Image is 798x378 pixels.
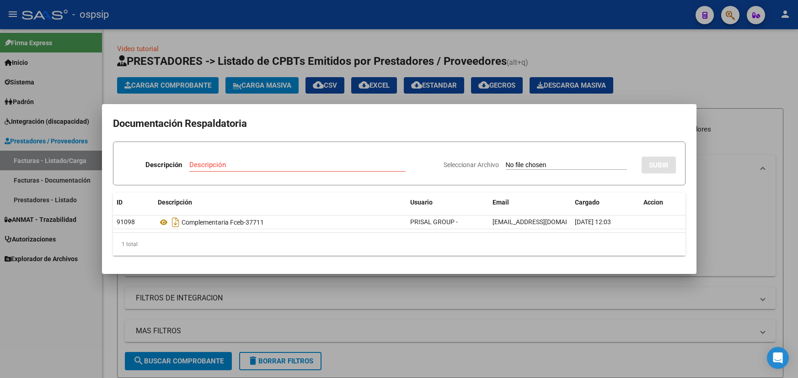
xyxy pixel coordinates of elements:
span: Descripción [158,199,192,206]
p: Descripción [145,160,182,170]
span: SUBIR [649,161,669,169]
span: Seleccionar Archivo [444,161,499,168]
button: SUBIR [642,157,676,173]
h2: Documentación Respaldatoria [113,115,686,132]
datatable-header-cell: Email [489,193,571,212]
span: Usuario [410,199,433,206]
span: PRISAL GROUP - [410,218,458,226]
span: 91098 [117,218,135,226]
span: Email [493,199,509,206]
span: Accion [643,199,663,206]
datatable-header-cell: ID [113,193,154,212]
i: Descargar documento [170,215,182,230]
div: Open Intercom Messenger [767,347,789,369]
datatable-header-cell: Cargado [571,193,640,212]
span: Cargado [575,199,600,206]
span: [EMAIL_ADDRESS][DOMAIN_NAME] [493,218,594,226]
span: [DATE] 12:03 [575,218,611,226]
datatable-header-cell: Usuario [407,193,489,212]
datatable-header-cell: Descripción [154,193,407,212]
div: 1 total [113,233,686,256]
span: ID [117,199,123,206]
div: Complementaria Fceb-37711 [158,215,403,230]
datatable-header-cell: Accion [640,193,686,212]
